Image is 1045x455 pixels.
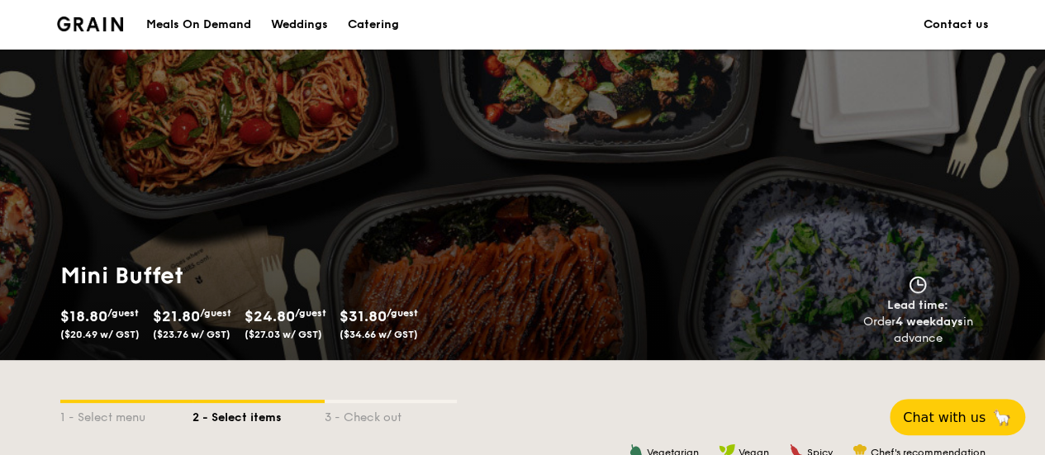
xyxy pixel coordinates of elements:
span: $31.80 [340,307,387,325]
span: $21.80 [153,307,200,325]
strong: 4 weekdays [895,315,963,329]
span: ($34.66 w/ GST) [340,329,418,340]
span: Lead time: [887,298,948,312]
a: Logotype [57,17,124,31]
span: /guest [295,307,326,319]
div: 2 - Select items [192,403,325,426]
img: Grain [57,17,124,31]
span: ($20.49 w/ GST) [60,329,140,340]
span: /guest [387,307,418,319]
span: 🦙 [992,408,1012,427]
img: icon-clock.2db775ea.svg [905,276,930,294]
div: Order in advance [844,314,992,347]
button: Chat with us🦙 [890,399,1025,435]
span: $24.80 [245,307,295,325]
div: 1 - Select menu [60,403,192,426]
span: ($23.76 w/ GST) [153,329,230,340]
div: 3 - Check out [325,403,457,426]
span: /guest [200,307,231,319]
span: $18.80 [60,307,107,325]
span: ($27.03 w/ GST) [245,329,322,340]
h1: Mini Buffet [60,261,516,291]
span: Chat with us [903,410,986,425]
span: /guest [107,307,139,319]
